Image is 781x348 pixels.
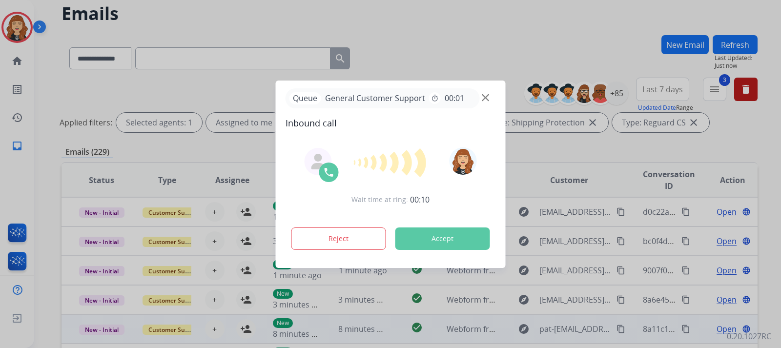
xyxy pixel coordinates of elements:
[286,116,496,130] span: Inbound call
[289,92,321,104] p: Queue
[431,94,439,102] mat-icon: timer
[395,227,490,250] button: Accept
[310,154,326,169] img: agent-avatar
[727,330,771,342] p: 0.20.1027RC
[445,92,464,104] span: 00:01
[321,92,429,104] span: General Customer Support
[482,94,489,101] img: close-button
[410,194,430,205] span: 00:10
[449,147,476,175] img: avatar
[351,195,408,205] span: Wait time at ring:
[323,166,335,178] img: call-icon
[291,227,386,250] button: Reject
